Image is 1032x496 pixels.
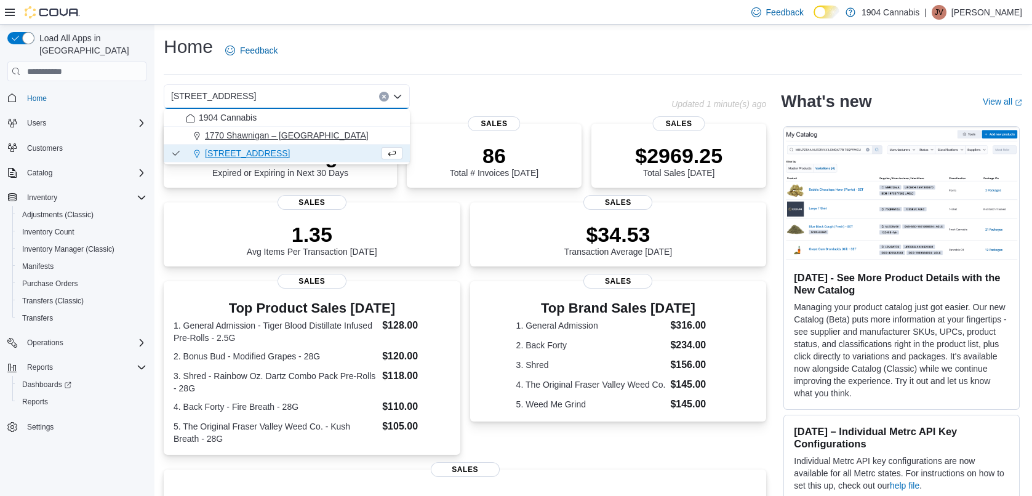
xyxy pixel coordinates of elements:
[247,222,377,257] div: Avg Items Per Transaction [DATE]
[2,114,151,132] button: Users
[2,164,151,182] button: Catalog
[17,311,58,326] a: Transfers
[17,377,146,392] span: Dashboards
[564,222,673,247] p: $34.53
[22,91,52,106] a: Home
[1015,99,1022,106] svg: External link
[22,360,58,375] button: Reports
[516,378,666,391] dt: 4. The Original Fraser Valley Weed Co.
[27,143,63,153] span: Customers
[278,195,346,210] span: Sales
[220,38,282,63] a: Feedback
[781,92,871,111] h2: What's new
[22,140,146,156] span: Customers
[12,223,151,241] button: Inventory Count
[2,139,151,157] button: Customers
[814,6,839,18] input: Dark Mode
[670,397,720,412] dd: $145.00
[27,338,63,348] span: Operations
[2,359,151,376] button: Reports
[22,397,48,407] span: Reports
[2,89,151,106] button: Home
[174,350,377,362] dt: 2. Bonus Bud - Modified Grapes - 28G
[17,294,89,308] a: Transfers (Classic)
[278,274,346,289] span: Sales
[27,168,52,178] span: Catalog
[17,394,53,409] a: Reports
[794,425,1009,450] h3: [DATE] – Individual Metrc API Key Configurations
[12,206,151,223] button: Adjustments (Classic)
[25,6,80,18] img: Cova
[653,116,705,131] span: Sales
[164,34,213,59] h1: Home
[516,359,666,371] dt: 3. Shred
[7,84,146,468] nav: Complex example
[12,241,151,258] button: Inventory Manager (Classic)
[951,5,1022,20] p: [PERSON_NAME]
[22,335,146,350] span: Operations
[583,195,652,210] span: Sales
[12,393,151,410] button: Reports
[516,339,666,351] dt: 2. Back Forty
[670,338,720,353] dd: $234.00
[17,377,76,392] a: Dashboards
[862,5,919,20] p: 1904 Cannabis
[935,5,943,20] span: JV
[670,377,720,392] dd: $145.00
[794,271,1009,296] h3: [DATE] - See More Product Details with the New Catalog
[393,92,402,102] button: Close list of options
[22,227,74,237] span: Inventory Count
[2,189,151,206] button: Inventory
[12,292,151,310] button: Transfers (Classic)
[382,349,450,364] dd: $120.00
[22,210,94,220] span: Adjustments (Classic)
[27,193,57,202] span: Inventory
[983,97,1022,106] a: View allExternal link
[382,399,450,414] dd: $110.00
[22,90,146,105] span: Home
[171,89,256,103] span: [STREET_ADDRESS]
[12,310,151,327] button: Transfers
[564,222,673,257] div: Transaction Average [DATE]
[12,376,151,393] a: Dashboards
[164,145,410,162] button: [STREET_ADDRESS]
[450,143,538,168] p: 86
[22,116,51,130] button: Users
[635,143,722,178] div: Total Sales [DATE]
[27,118,46,128] span: Users
[890,481,919,490] a: help file
[17,276,146,291] span: Purchase Orders
[382,369,450,383] dd: $118.00
[22,141,68,156] a: Customers
[17,225,79,239] a: Inventory Count
[22,360,146,375] span: Reports
[164,109,410,127] button: 1904 Cannabis
[671,99,766,109] p: Updated 1 minute(s) ago
[22,420,58,434] a: Settings
[164,109,410,162] div: Choose from the following options
[22,166,146,180] span: Catalog
[516,398,666,410] dt: 5. Weed Me Grind
[174,401,377,413] dt: 4. Back Forty - Fire Breath - 28G
[17,259,58,274] a: Manifests
[174,370,377,394] dt: 3. Shred - Rainbow Oz. Dartz Combo Pack Pre-Rolls - 28G
[27,362,53,372] span: Reports
[22,190,62,205] button: Inventory
[22,335,68,350] button: Operations
[247,222,377,247] p: 1.35
[2,334,151,351] button: Operations
[17,259,146,274] span: Manifests
[468,116,520,131] span: Sales
[22,116,146,130] span: Users
[22,244,114,254] span: Inventory Manager (Classic)
[670,358,720,372] dd: $156.00
[205,147,290,159] span: [STREET_ADDRESS]
[17,207,98,222] a: Adjustments (Classic)
[22,262,54,271] span: Manifests
[174,301,450,316] h3: Top Product Sales [DATE]
[450,143,538,178] div: Total # Invoices [DATE]
[17,276,83,291] a: Purchase Orders
[22,313,53,323] span: Transfers
[12,275,151,292] button: Purchase Orders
